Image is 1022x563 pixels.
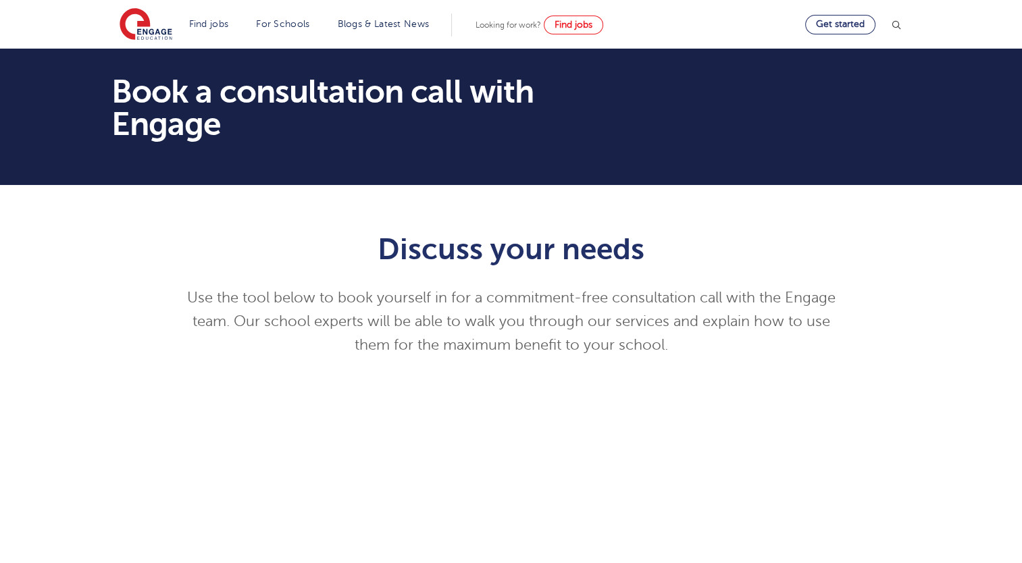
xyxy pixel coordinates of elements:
p: Use the tool below to book yourself in for a commitment-free consultation call with the Engage te... [180,286,842,357]
a: For Schools [256,19,309,29]
img: Engage Education [120,8,172,42]
a: Blogs & Latest News [338,19,430,29]
h1: Book a consultation call with Engage [111,76,638,140]
span: Find jobs [555,20,592,30]
h1: Discuss your needs [180,232,842,266]
a: Get started [805,15,875,34]
a: Find jobs [189,19,229,29]
span: Looking for work? [476,20,541,30]
a: Find jobs [544,16,603,34]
